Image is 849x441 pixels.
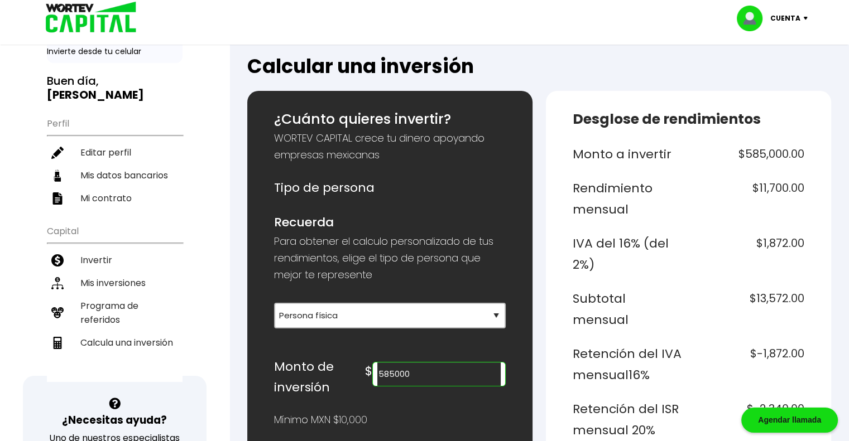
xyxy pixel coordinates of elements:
[47,46,183,57] p: Invierte desde tu celular
[693,288,804,330] h6: $13,572.00
[47,74,183,102] h3: Buen día,
[47,272,183,294] a: Mis inversiones
[741,408,838,433] div: Agendar llamada
[573,144,684,165] h6: Monto a invertir
[51,192,64,205] img: contrato-icon.f2db500c.svg
[274,177,506,198] h6: Tipo de persona
[693,178,804,220] h6: $11,700.00
[274,212,506,233] h6: Recuerda
[737,6,770,31] img: profile-image
[573,343,684,385] h6: Retención del IVA mensual 16%
[573,399,684,440] h6: Retención del ISR mensual 20%
[51,277,64,289] img: inversiones-icon.6695dc30.svg
[800,17,816,20] img: icon-down
[693,399,804,440] h6: $-2,340.00
[247,55,831,77] h2: Calcular una inversión
[573,178,684,220] h6: Rendimiento mensual
[47,219,183,382] ul: Capital
[365,361,372,382] h6: $
[770,10,800,27] p: Cuenta
[47,294,183,331] a: Programa de referidos
[47,141,183,164] a: Editar perfil
[47,249,183,272] a: Invertir
[274,233,506,283] p: Para obtener el calculo personalizado de tus rendimientos, elige el tipo de persona que mejor te ...
[47,164,183,187] a: Mis datos bancarios
[47,331,183,354] a: Calcula una inversión
[47,187,183,210] a: Mi contrato
[62,412,167,428] h3: ¿Necesitas ayuda?
[47,87,144,103] b: [PERSON_NAME]
[274,411,367,428] p: Mínimo MXN $10,000
[51,254,64,266] img: invertir-icon.b3b967d7.svg
[274,356,365,398] h6: Monto de inversión
[573,109,804,130] h5: Desglose de rendimientos
[51,147,64,159] img: editar-icon.952d3147.svg
[47,111,183,210] ul: Perfil
[693,233,804,275] h6: $1,872.00
[573,288,684,330] h6: Subtotal mensual
[693,343,804,385] h6: $-1,872.00
[51,169,64,182] img: datos-icon.10cf9172.svg
[573,233,684,275] h6: IVA del 16% (del 2%)
[51,307,64,319] img: recomiendanos-icon.9b8e9327.svg
[51,337,64,349] img: calculadora-icon.17d418c4.svg
[274,130,506,163] p: WORTEV CAPITAL crece tu dinero apoyando empresas mexicanas
[693,144,804,165] h6: $585,000.00
[274,109,506,130] h5: ¿Cuánto quieres invertir?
